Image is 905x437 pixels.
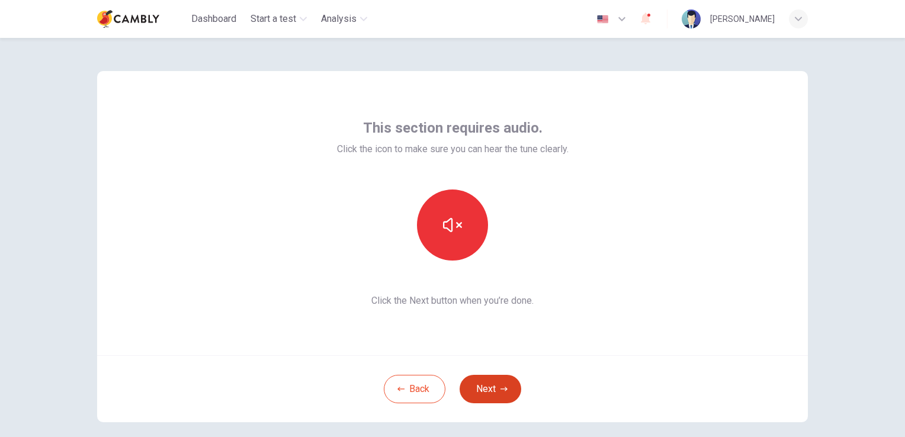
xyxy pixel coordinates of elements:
[316,8,372,30] button: Analysis
[97,7,159,31] img: Cambly logo
[97,7,187,31] a: Cambly logo
[321,12,357,26] span: Analysis
[251,12,296,26] span: Start a test
[187,8,241,30] button: Dashboard
[337,294,569,308] span: Click the Next button when you’re done.
[682,9,701,28] img: Profile picture
[246,8,312,30] button: Start a test
[191,12,236,26] span: Dashboard
[595,15,610,24] img: en
[337,142,569,156] span: Click the icon to make sure you can hear the tune clearly.
[363,118,543,137] span: This section requires audio.
[384,375,445,403] button: Back
[460,375,521,403] button: Next
[710,12,775,26] div: [PERSON_NAME]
